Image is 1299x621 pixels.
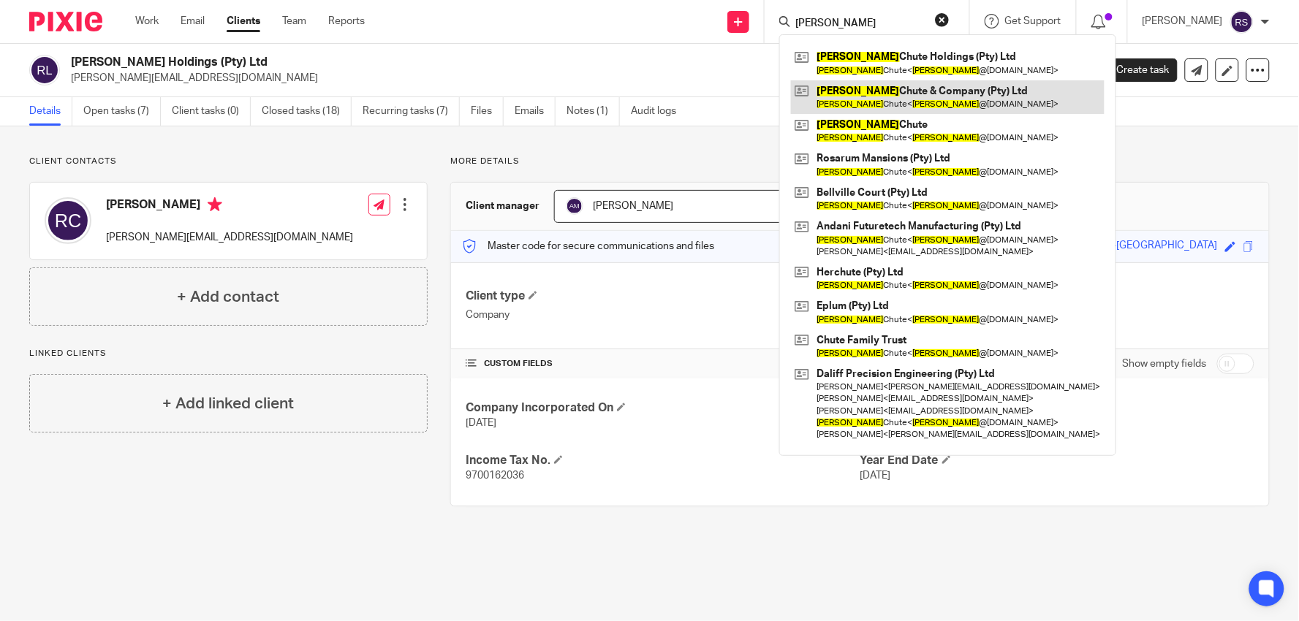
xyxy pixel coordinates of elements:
i: Primary [208,197,222,212]
p: More details [450,156,1270,167]
a: Create task [1093,58,1178,82]
h3: Client manager [466,199,539,213]
img: Pixie [29,12,102,31]
h4: CUSTOM FIELDS [466,358,860,370]
span: [DATE] [466,418,496,428]
a: Open tasks (7) [83,97,161,126]
a: Files [471,97,504,126]
p: Client contacts [29,156,428,167]
h4: Company Incorporated On [466,400,860,416]
h2: [PERSON_NAME] Holdings (Pty) Ltd [71,55,871,70]
button: Clear [935,12,950,27]
p: [PERSON_NAME] [1143,14,1223,28]
input: Search [794,18,925,31]
p: Master code for secure communications and files [462,239,714,254]
p: Company [466,308,860,322]
h4: [PERSON_NAME] [106,197,353,216]
span: [DATE] [860,470,891,481]
p: [PERSON_NAME][EMAIL_ADDRESS][DOMAIN_NAME] [106,230,353,245]
a: Client tasks (0) [172,97,251,126]
h4: + Add linked client [162,392,294,415]
h4: Client type [466,289,860,304]
a: Closed tasks (18) [262,97,352,126]
label: Show empty fields [1123,357,1207,371]
a: Notes (1) [567,97,620,126]
a: Emails [515,97,556,126]
a: Email [181,14,205,28]
img: svg%3E [45,197,91,244]
span: [PERSON_NAME] [593,201,673,211]
a: Clients [227,14,260,28]
span: Get Support [1005,16,1061,26]
span: 9700162036 [466,470,524,481]
a: Details [29,97,72,126]
a: Team [282,14,306,28]
a: Work [135,14,159,28]
p: [PERSON_NAME][EMAIL_ADDRESS][DOMAIN_NAME] [71,71,1071,85]
h4: Income Tax No. [466,453,860,468]
a: Reports [328,14,365,28]
img: svg%3E [566,197,583,215]
img: svg%3E [29,55,60,85]
img: svg%3E [1230,10,1254,34]
a: Audit logs [631,97,687,126]
h4: Year End Date [860,453,1254,468]
h4: + Add contact [177,286,279,308]
p: Linked clients [29,348,428,359]
a: Recurring tasks (7) [363,97,460,126]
